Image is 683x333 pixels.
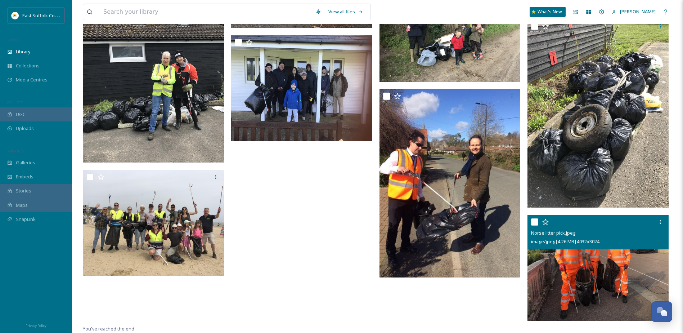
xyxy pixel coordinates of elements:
span: MEDIA [7,37,20,43]
span: Collections [16,62,40,69]
img: Norse litter pick.jpeg [527,215,669,321]
img: Litter pick.jpeg [83,170,224,276]
span: You've reached the end [83,325,134,332]
span: WIDGETS [7,148,24,154]
img: ESC%20Logo.png [12,12,19,19]
a: Privacy Policy [26,321,46,329]
span: Library [16,48,30,55]
span: Media Centres [16,76,48,83]
span: image/jpeg | 4.26 MB | 4032 x 3024 [531,238,599,245]
a: What's New [530,7,566,17]
input: Search your library [100,4,312,20]
span: Privacy Policy [26,323,46,328]
span: [PERSON_NAME] [620,8,656,15]
img: IMG_7254.jpg [231,35,372,141]
span: Stories [16,187,31,194]
span: East Suffolk Council [22,12,65,19]
span: Uploads [16,125,34,132]
span: Maps [16,202,28,209]
span: UGC [16,111,26,118]
a: View all files [325,5,367,19]
img: 3.jpg [379,89,521,277]
span: SnapLink [16,216,36,223]
span: Embeds [16,173,33,180]
span: Galleries [16,159,35,166]
span: Norse litter pick.jpeg [531,230,575,236]
a: [PERSON_NAME] [608,5,659,19]
button: Open Chat [651,301,672,322]
img: Butley Litter Pick 2020 - BVH.jpg [527,19,669,207]
span: COLLECT [7,100,23,105]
